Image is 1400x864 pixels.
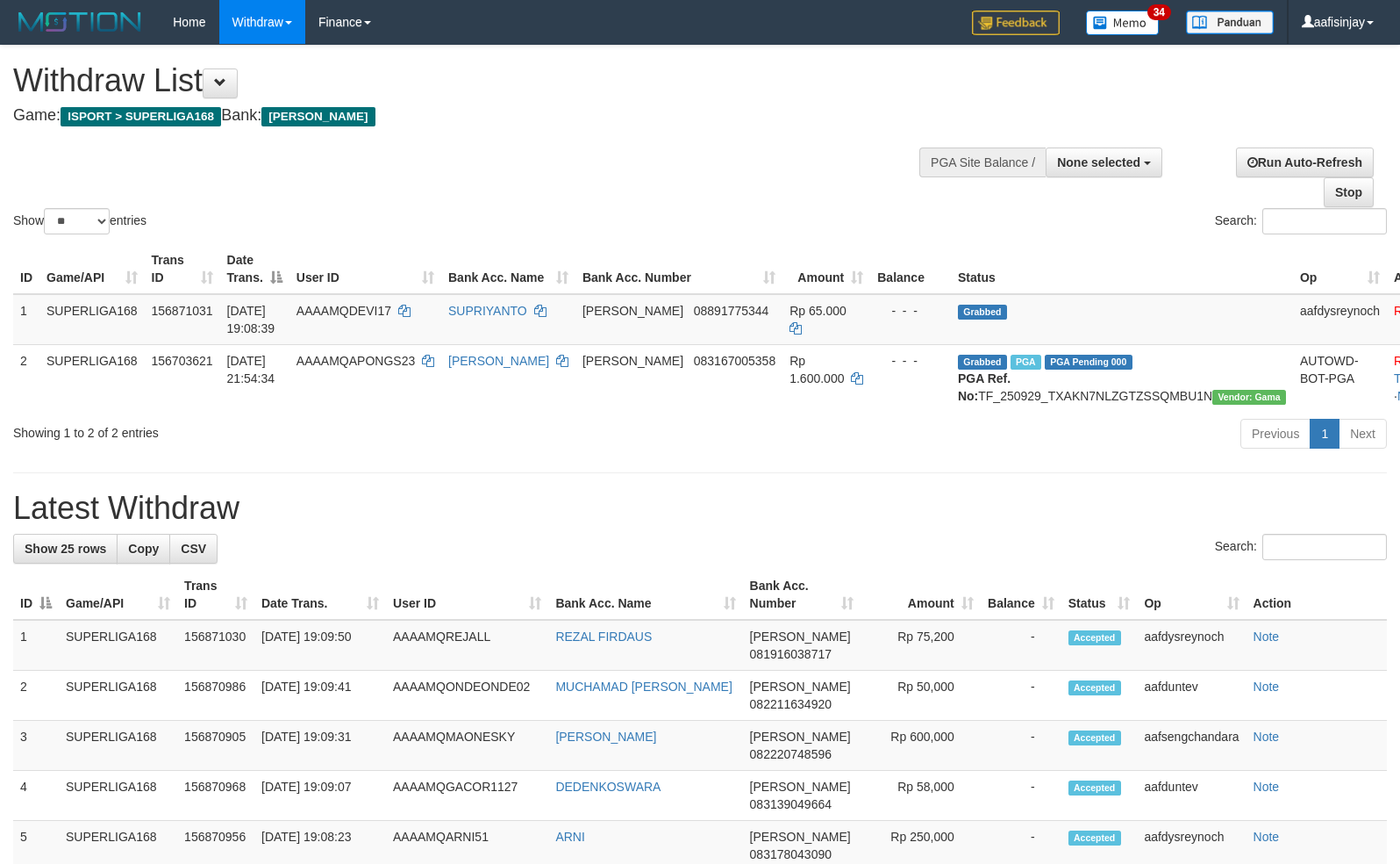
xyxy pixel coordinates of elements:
[39,344,145,412] td: SUPERLIGA168
[13,417,570,442] div: Showing 1 to 2 of 2 entries
[25,542,106,556] span: Show 25 rows
[13,63,916,98] h1: Withdraw List
[59,721,177,771] td: SUPERLIGA168
[1339,419,1387,449] a: Next
[177,620,254,671] td: 156871030
[1068,630,1121,645] span: Accepted
[177,570,254,620] th: Trans ID: activate to sort column ascending
[254,570,386,620] th: Date Trans.: activate to sort column ascending
[750,847,832,861] span: Copy 083178043090 to clipboard
[750,747,832,761] span: Copy 082220748596 to clipboard
[13,671,59,721] td: 2
[870,244,951,294] th: Balance
[1068,731,1121,745] span: Accepted
[13,208,146,234] label: Show entries
[227,354,275,385] span: [DATE] 21:54:34
[1246,570,1387,620] th: Action
[128,542,159,556] span: Copy
[169,534,218,564] a: CSV
[1262,208,1387,234] input: Search:
[13,344,39,412] td: 2
[958,305,1007,320] span: Grabbed
[555,680,732,694] a: MUCHAMAD [PERSON_NAME]
[1215,534,1387,560] label: Search:
[386,570,548,620] th: User ID: activate to sort column ascending
[386,671,548,721] td: AAAAMQONDEONDE02
[1254,630,1280,644] a: Note
[743,570,861,620] th: Bank Acc. Number: activate to sort column ascending
[861,570,980,620] th: Amount: activate to sort column ascending
[13,294,39,345] td: 1
[1254,830,1280,844] a: Note
[181,542,206,556] span: CSV
[177,671,254,721] td: 156870986
[13,620,59,671] td: 1
[1068,781,1121,796] span: Accepted
[877,302,944,320] div: - - -
[177,771,254,821] td: 156870968
[575,244,782,294] th: Bank Acc. Number: activate to sort column ascending
[750,730,851,744] span: [PERSON_NAME]
[386,620,548,671] td: AAAAMQREJALL
[694,304,769,318] span: Copy 08891775344 to clipboard
[919,148,1046,177] div: PGA Site Balance /
[39,294,145,345] td: SUPERLIGA168
[39,244,145,294] th: Game/API: activate to sort column ascending
[1293,244,1387,294] th: Op: activate to sort column ascending
[1057,155,1140,169] span: None selected
[220,244,289,294] th: Date Trans.: activate to sort column descending
[296,304,391,318] span: AAAAMQDEVI17
[448,304,527,318] a: SUPRIYANTO
[981,570,1061,620] th: Balance: activate to sort column ascending
[448,354,549,368] a: [PERSON_NAME]
[555,830,584,844] a: ARNI
[13,244,39,294] th: ID
[694,354,775,368] span: Copy 083167005358 to clipboard
[386,771,548,821] td: AAAAMQGACOR1127
[1086,11,1160,35] img: Button%20Memo.svg
[13,9,146,35] img: MOTION_logo.png
[1215,208,1387,234] label: Search:
[548,570,742,620] th: Bank Acc. Name: activate to sort column ascending
[750,697,832,711] span: Copy 082211634920 to clipboard
[1137,671,1246,721] td: aafduntev
[441,244,575,294] th: Bank Acc. Name: activate to sort column ascending
[1061,570,1138,620] th: Status: activate to sort column ascending
[1045,355,1132,370] span: PGA Pending
[386,721,548,771] td: AAAAMQMAONESKY
[61,107,221,126] span: ISPORT > SUPERLIGA168
[958,355,1007,370] span: Grabbed
[44,208,110,234] select: Showentries
[1236,148,1374,177] a: Run Auto-Refresh
[1068,680,1121,695] span: Accepted
[152,354,213,368] span: 156703621
[1293,344,1387,412] td: AUTOWD-BOT-PGA
[1068,831,1121,846] span: Accepted
[1254,780,1280,794] a: Note
[750,780,851,794] span: [PERSON_NAME]
[1011,355,1041,370] span: Marked by aafchhiseyha
[1262,534,1387,560] input: Search:
[227,304,275,335] span: [DATE] 19:08:39
[582,354,683,368] span: [PERSON_NAME]
[1254,680,1280,694] a: Note
[981,620,1061,671] td: -
[981,671,1061,721] td: -
[59,671,177,721] td: SUPERLIGA168
[750,680,851,694] span: [PERSON_NAME]
[13,491,1387,526] h1: Latest Withdraw
[582,304,683,318] span: [PERSON_NAME]
[972,11,1060,35] img: Feedback.jpg
[1186,11,1274,34] img: panduan.png
[254,620,386,671] td: [DATE] 19:09:50
[1212,390,1286,405] span: Vendor URL: https://trx31.1velocity.biz
[555,730,656,744] a: [PERSON_NAME]
[1254,730,1280,744] a: Note
[59,620,177,671] td: SUPERLIGA168
[13,771,59,821] td: 4
[13,570,59,620] th: ID: activate to sort column descending
[782,244,870,294] th: Amount: activate to sort column ascending
[152,304,213,318] span: 156871031
[1137,771,1246,821] td: aafduntev
[261,107,375,126] span: [PERSON_NAME]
